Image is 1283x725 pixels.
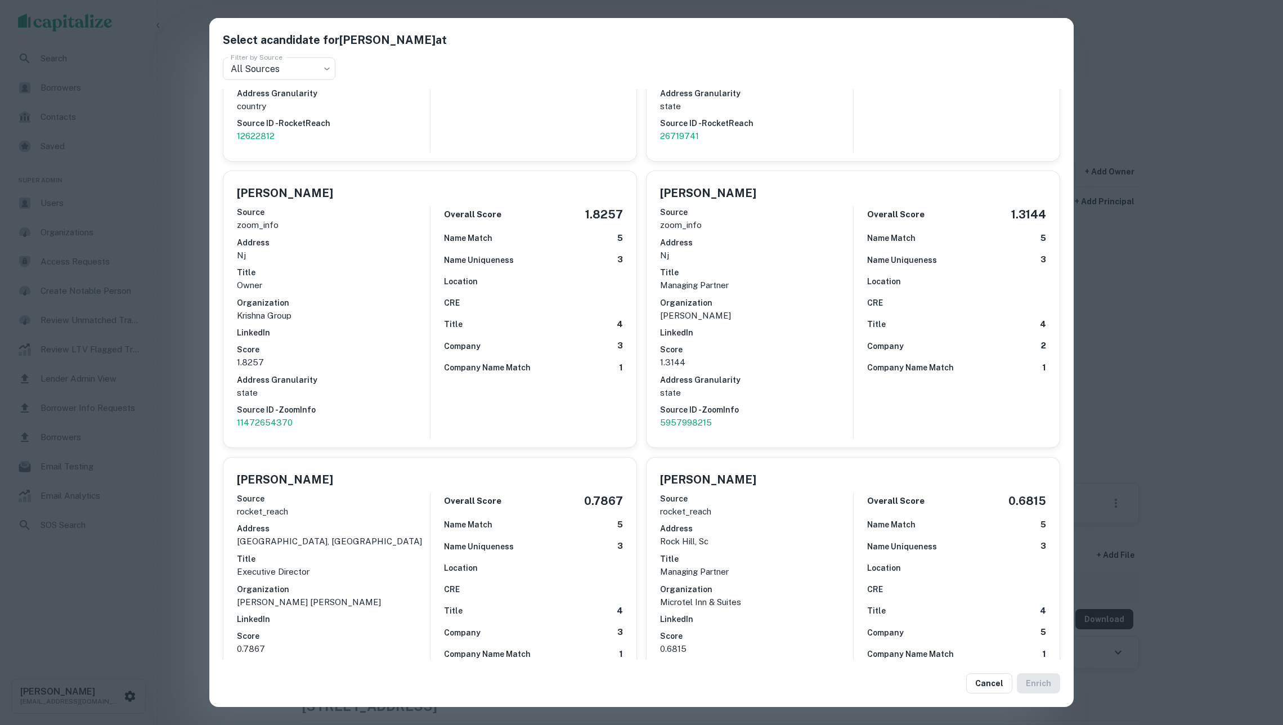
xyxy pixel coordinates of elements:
p: state [660,386,853,400]
h6: LinkedIn [237,326,430,339]
h6: CRE [444,583,460,596]
h6: Source ID - ZoomInfo [660,404,853,416]
h6: Address Granularity [237,374,430,386]
h6: Company Name Match [444,648,531,660]
p: [PERSON_NAME] [PERSON_NAME] [237,596,430,609]
h6: 5 [617,518,623,531]
h5: 0.7867 [584,493,623,509]
h6: Location [444,275,478,288]
p: 1.8257 [237,356,430,369]
h6: 3 [617,540,623,553]
a: 12622812 [237,129,430,143]
h6: CRE [867,297,883,309]
label: Filter by Source [231,52,282,62]
a: 5957998215 [660,416,853,429]
h6: Company [867,626,904,639]
p: Microtel Inn & Suites [660,596,853,609]
h6: Company Name Match [867,648,954,660]
h6: Overall Score [444,495,501,508]
h6: Organization [237,297,430,309]
p: zoom_info [660,218,853,232]
h6: Company [867,340,904,352]
h6: Address [237,522,430,535]
h6: Address [660,236,853,249]
p: 26719741 [660,129,853,143]
h6: Title [444,318,463,330]
h6: CRE [867,583,883,596]
h6: 5 [1040,232,1046,245]
h6: Name Uniqueness [444,540,514,553]
h6: Company Name Match [867,361,954,374]
p: Managing Partner [660,279,853,292]
p: Owner [237,279,430,292]
p: country [237,100,430,113]
h6: Source [237,493,430,505]
h6: Address Granularity [660,87,853,100]
h5: [PERSON_NAME] [660,471,756,488]
p: [GEOGRAPHIC_DATA], [GEOGRAPHIC_DATA] [237,535,430,548]
h6: Title [237,553,430,565]
iframe: Chat Widget [1227,635,1283,689]
h6: LinkedIn [237,613,430,625]
h6: 2 [1041,339,1046,352]
h6: 1 [1042,361,1046,374]
h6: Company [444,340,481,352]
h6: Source ID - RocketReach [660,117,853,129]
h6: Name Uniqueness [867,254,937,266]
h5: 1.3144 [1011,206,1046,223]
h6: Name Uniqueness [444,254,514,266]
h5: [PERSON_NAME] [660,185,756,202]
h6: Address Granularity [237,87,430,100]
h6: 5 [1040,518,1046,531]
h6: Organization [237,583,430,596]
h6: 3 [617,253,623,266]
p: state [660,100,853,113]
h6: 1 [619,648,623,661]
h6: Title [444,605,463,617]
h6: Score [660,630,853,642]
h6: 3 [1040,540,1046,553]
h6: Source ID - RocketReach [237,117,430,129]
h6: 4 [617,318,623,331]
h6: Title [237,266,430,279]
h6: Company [444,626,481,639]
a: 11472654370 [237,416,430,429]
h6: Address [237,236,430,249]
h6: Name Match [867,232,916,244]
h5: [PERSON_NAME] [237,471,333,488]
p: zoom_info [237,218,430,232]
h6: Overall Score [444,208,501,221]
h6: Address [660,522,853,535]
h6: 4 [617,605,623,617]
h6: Organization [660,297,853,309]
h6: Overall Score [867,208,925,221]
p: state [237,386,430,400]
p: Executive Director [237,565,430,579]
p: 0.7867 [237,642,430,656]
h6: Location [444,562,478,574]
h6: Source [237,206,430,218]
h6: Title [867,605,886,617]
h6: Source ID - ZoomInfo [237,404,430,416]
p: 1.3144 [660,356,853,369]
h6: Company Name Match [444,361,531,374]
h6: 3 [1040,253,1046,266]
h5: Select a candidate for [PERSON_NAME] at [223,32,1060,48]
p: nj [660,249,853,262]
h6: CRE [444,297,460,309]
h6: Location [867,275,901,288]
h6: 3 [617,339,623,352]
h6: Location [867,562,901,574]
h6: 3 [617,626,623,639]
h6: Name Uniqueness [867,540,937,553]
h6: LinkedIn [660,613,853,625]
h6: Score [237,630,430,642]
h6: Organization [660,583,853,596]
h5: 1.8257 [585,206,623,223]
p: rocket_reach [660,505,853,518]
h6: Score [660,343,853,356]
h6: 4 [1040,318,1046,331]
h5: [PERSON_NAME] [237,185,333,202]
